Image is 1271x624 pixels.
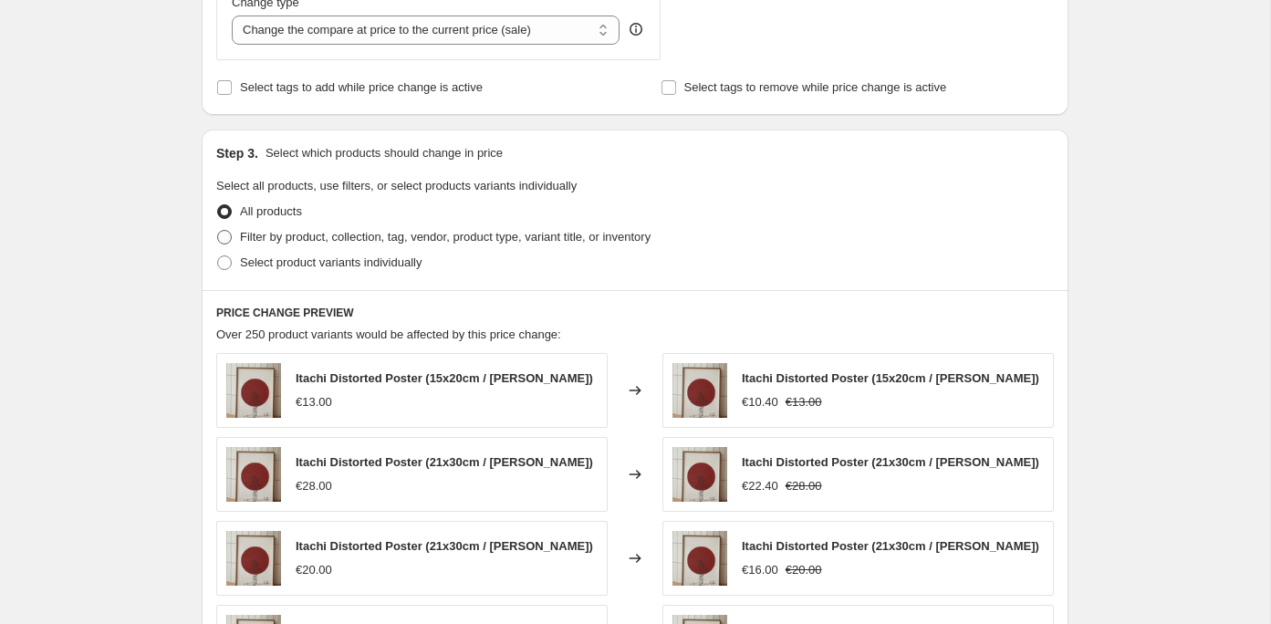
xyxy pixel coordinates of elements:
img: ItachiUchihaNarutoPoster_80x.jpg [226,363,281,418]
img: ItachiUchihaNarutoPoster_80x.jpg [226,447,281,502]
span: Select tags to remove while price change is active [684,80,947,94]
h6: PRICE CHANGE PREVIEW [216,306,1054,320]
span: All products [240,204,302,218]
span: Over 250 product variants would be affected by this price change: [216,328,561,341]
span: Itachi Distorted Poster (15x20cm / [PERSON_NAME]) [296,371,593,385]
img: ItachiUchihaNarutoPoster_80x.jpg [226,531,281,586]
div: help [627,20,645,38]
span: Select all products, use filters, or select products variants individually [216,179,577,192]
img: ItachiUchihaNarutoPoster_80x.jpg [672,447,727,502]
img: ItachiUchihaNarutoPoster_80x.jpg [672,531,727,586]
span: €20.00 [296,563,332,577]
span: Select tags to add while price change is active [240,80,483,94]
p: Select which products should change in price [266,144,503,162]
span: Itachi Distorted Poster (21x30cm / [PERSON_NAME]) [742,539,1039,553]
img: ItachiUchihaNarutoPoster_80x.jpg [672,363,727,418]
span: €16.00 [742,563,778,577]
span: Itachi Distorted Poster (21x30cm / [PERSON_NAME]) [296,539,593,553]
span: €13.00 [296,395,332,409]
span: €20.00 [786,563,822,577]
span: €10.40 [742,395,778,409]
span: Filter by product, collection, tag, vendor, product type, variant title, or inventory [240,230,651,244]
span: Select product variants individually [240,255,422,269]
span: €28.00 [786,479,822,493]
span: Itachi Distorted Poster (15x20cm / [PERSON_NAME]) [742,371,1039,385]
h2: Step 3. [216,144,258,162]
span: €28.00 [296,479,332,493]
span: Itachi Distorted Poster (21x30cm / [PERSON_NAME]) [296,455,593,469]
span: €22.40 [742,479,778,493]
span: Itachi Distorted Poster (21x30cm / [PERSON_NAME]) [742,455,1039,469]
span: €13.00 [786,395,822,409]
